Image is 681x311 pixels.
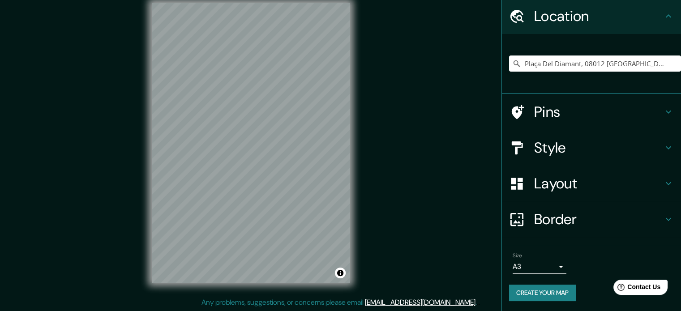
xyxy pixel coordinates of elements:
canvas: Map [152,3,350,283]
h4: Style [534,139,663,157]
iframe: Help widget launcher [601,276,671,301]
div: Border [502,201,681,237]
div: A3 [513,260,566,274]
h4: Layout [534,175,663,192]
h4: Location [534,7,663,25]
div: Pins [502,94,681,130]
h4: Border [534,210,663,228]
p: Any problems, suggestions, or concerns please email . [201,297,477,308]
a: [EMAIL_ADDRESS][DOMAIN_NAME] [365,298,475,307]
button: Create your map [509,285,576,301]
div: . [477,297,478,308]
input: Pick your city or area [509,55,681,72]
h4: Pins [534,103,663,121]
div: . [478,297,480,308]
div: Style [502,130,681,166]
button: Toggle attribution [335,268,346,278]
div: Layout [502,166,681,201]
label: Size [513,252,522,260]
